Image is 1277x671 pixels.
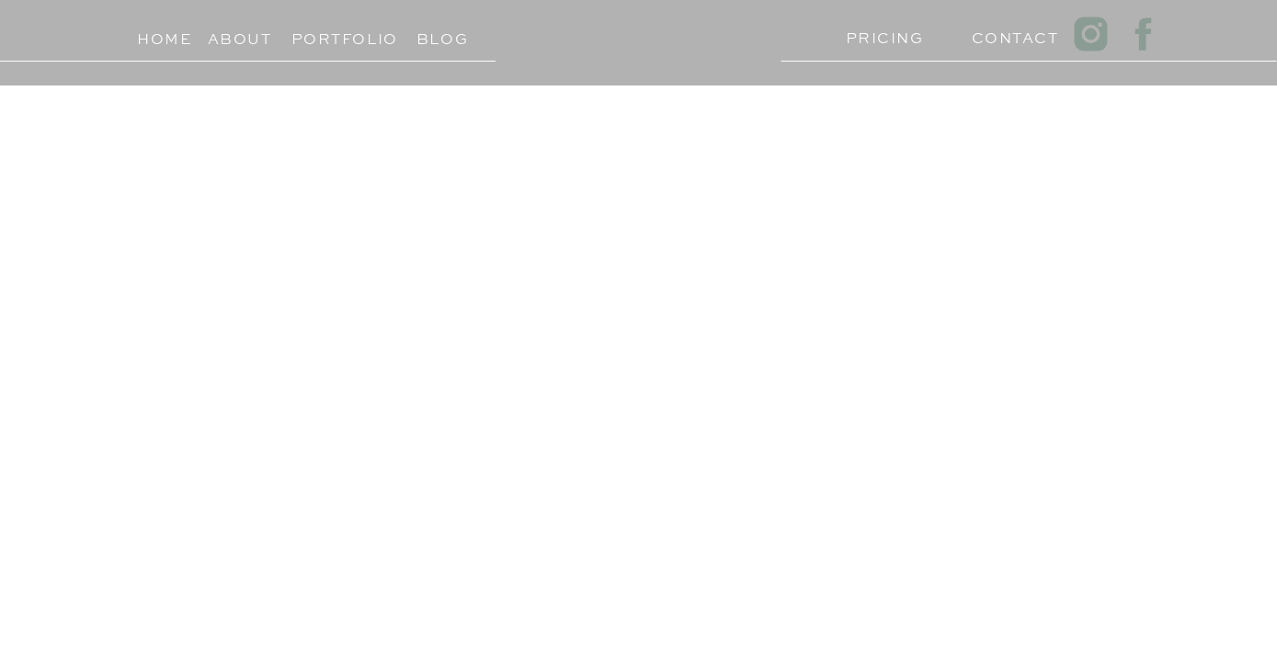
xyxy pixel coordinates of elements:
[291,26,375,43] a: Portfolio
[972,25,1043,42] a: Contact
[130,26,200,43] a: Home
[208,26,272,43] a: About
[846,25,917,42] a: PRICING
[276,320,795,410] h1: Artful Storytelling for Adventurous Hearts
[401,26,485,43] a: Blog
